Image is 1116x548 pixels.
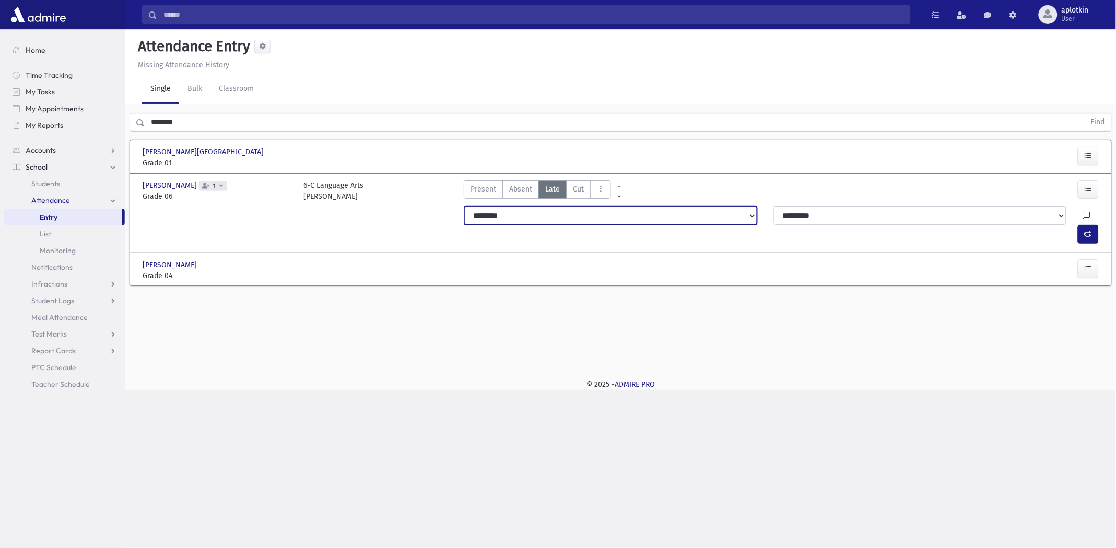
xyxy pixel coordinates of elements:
span: Absent [509,184,532,195]
span: School [26,162,48,172]
a: Infractions [4,276,125,292]
span: Cut [573,184,584,195]
span: Notifications [31,263,73,272]
span: aplotkin [1062,6,1089,15]
span: [PERSON_NAME] [143,259,199,270]
div: 6-C Language Arts [PERSON_NAME] [304,180,364,202]
span: Attendance [31,196,70,205]
span: Entry [40,212,57,222]
a: Meal Attendance [4,309,125,326]
span: Accounts [26,146,56,155]
a: Monitoring [4,242,125,259]
span: Grade 06 [143,191,293,202]
a: Students [4,175,125,192]
span: Present [471,184,496,195]
span: Home [26,45,45,55]
span: Time Tracking [26,70,73,80]
span: Grade 04 [143,270,293,281]
a: Notifications [4,259,125,276]
a: Student Logs [4,292,125,309]
a: ADMIRE PRO [615,380,655,389]
span: Students [31,179,60,188]
span: [PERSON_NAME][GEOGRAPHIC_DATA] [143,147,266,158]
u: Missing Attendance History [138,61,229,69]
span: List [40,229,51,239]
span: Infractions [31,279,67,289]
a: List [4,225,125,242]
span: My Appointments [26,104,84,113]
span: [PERSON_NAME] [143,180,199,191]
a: My Appointments [4,100,125,117]
span: 1 [211,183,218,189]
span: PTC Schedule [31,363,76,372]
span: Teacher Schedule [31,379,90,389]
span: Late [545,184,560,195]
a: PTC Schedule [4,359,125,376]
input: Search [157,5,910,24]
a: Single [142,75,179,104]
a: Teacher Schedule [4,376,125,392]
a: Classroom [210,75,262,104]
img: AdmirePro [8,4,68,25]
span: Meal Attendance [31,313,88,322]
a: My Reports [4,117,125,134]
a: Attendance [4,192,125,209]
button: Find [1085,113,1111,131]
span: My Reports [26,121,63,130]
h5: Attendance Entry [134,38,250,55]
a: Test Marks [4,326,125,342]
a: School [4,159,125,175]
span: Grade 01 [143,158,293,169]
span: Monitoring [40,246,76,255]
a: Home [4,42,125,58]
span: Test Marks [31,329,67,339]
div: AttTypes [464,180,611,202]
span: Report Cards [31,346,76,355]
a: Bulk [179,75,210,104]
a: My Tasks [4,84,125,100]
a: Missing Attendance History [134,61,229,69]
a: Entry [4,209,122,225]
span: User [1062,15,1089,23]
span: Student Logs [31,296,74,305]
span: My Tasks [26,87,55,97]
a: Time Tracking [4,67,125,84]
a: Report Cards [4,342,125,359]
div: © 2025 - [142,379,1099,390]
a: Accounts [4,142,125,159]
